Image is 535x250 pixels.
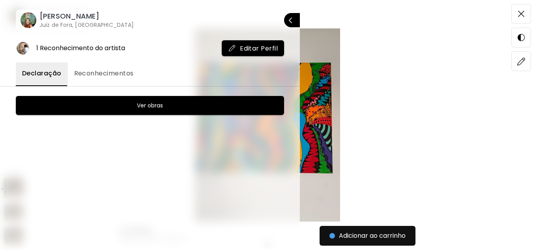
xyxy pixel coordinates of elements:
img: mail [228,44,236,52]
button: Ver obras [16,96,284,115]
button: mailEditar Perfil [222,40,284,56]
h6: Juiz de Fora, [GEOGRAPHIC_DATA] [39,21,134,29]
span: Reconhecimentos [74,69,134,78]
h6: Ver obras [137,101,163,110]
span: Declaração [22,69,62,78]
span: Editar Perfil [228,44,278,53]
div: 1 Reconhecimento do artista [36,44,125,53]
h6: [PERSON_NAME] [39,11,134,21]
